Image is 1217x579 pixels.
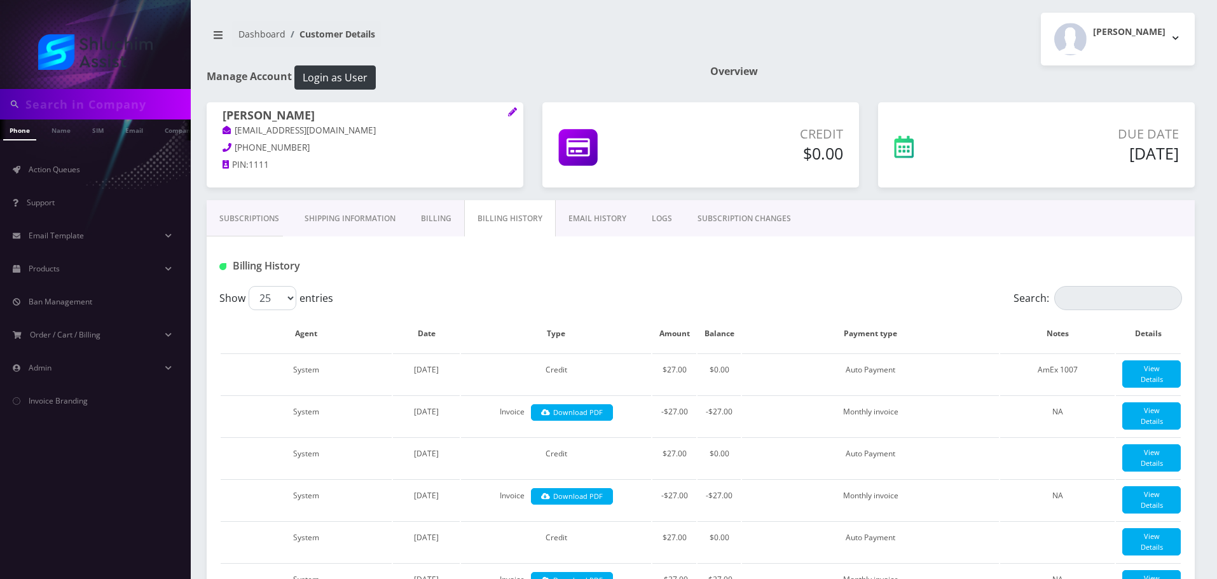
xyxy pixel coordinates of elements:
[1041,13,1195,65] button: [PERSON_NAME]
[414,532,439,543] span: [DATE]
[29,362,52,373] span: Admin
[464,200,556,237] a: Billing History
[461,395,651,436] td: Invoice
[742,395,999,436] td: Monthly invoice
[414,406,439,417] span: [DATE]
[685,125,843,144] p: Credit
[223,159,249,172] a: PIN:
[29,164,80,175] span: Action Queues
[238,28,285,40] a: Dashboard
[698,437,741,478] td: $0.00
[461,521,651,562] td: Credit
[223,125,376,137] a: [EMAIL_ADDRESS][DOMAIN_NAME]
[698,315,741,352] th: Balance
[158,119,201,139] a: Company
[652,437,696,478] td: $27.00
[27,197,55,208] span: Support
[685,200,804,237] a: SUBSCRIPTION CHANGES
[1000,395,1115,436] td: NA
[742,521,999,562] td: Auto Payment
[393,315,460,352] th: Date
[414,364,439,375] span: [DATE]
[119,119,149,139] a: Email
[652,479,696,520] td: -$27.00
[235,142,310,153] span: [PHONE_NUMBER]
[294,65,376,90] button: Login as User
[221,353,392,394] td: System
[1122,528,1181,555] a: View Details
[1000,479,1115,520] td: NA
[292,69,376,83] a: Login as User
[30,329,100,340] span: Order / Cart / Billing
[223,109,507,124] h1: [PERSON_NAME]
[1122,360,1181,388] a: View Details
[531,488,613,505] a: Download PDF
[29,263,60,274] span: Products
[1122,402,1181,430] a: View Details
[995,125,1179,144] p: Due Date
[207,21,691,57] nav: breadcrumb
[221,479,392,520] td: System
[652,521,696,562] td: $27.00
[86,119,110,139] a: SIM
[461,315,651,352] th: Type
[29,230,84,241] span: Email Template
[461,353,651,394] td: Credit
[742,353,999,394] td: Auto Payment
[414,490,439,501] span: [DATE]
[408,200,464,237] a: Billing
[38,34,153,70] img: Shluchim Assist
[556,200,639,237] a: EMAIL HISTORY
[652,395,696,436] td: -$27.00
[292,200,408,237] a: Shipping Information
[285,27,375,41] li: Customer Details
[698,479,741,520] td: -$27.00
[221,437,392,478] td: System
[29,296,92,307] span: Ban Management
[685,144,843,163] h5: $0.00
[3,119,36,140] a: Phone
[249,159,269,170] span: 1111
[1116,315,1181,352] th: Details
[249,286,296,310] select: Showentries
[639,200,685,237] a: LOGS
[652,353,696,394] td: $27.00
[207,200,292,237] a: Subscriptions
[742,437,999,478] td: Auto Payment
[1000,353,1115,394] td: AmEx 1007
[742,479,999,520] td: Monthly invoice
[1122,444,1181,472] a: View Details
[414,448,439,459] span: [DATE]
[29,395,88,406] span: Invoice Branding
[1014,286,1182,310] label: Search:
[25,92,188,116] input: Search in Company
[461,437,651,478] td: Credit
[221,315,392,352] th: Agent
[461,479,651,520] td: Invoice
[1093,27,1165,37] h2: [PERSON_NAME]
[219,286,333,310] label: Show entries
[652,315,696,352] th: Amount
[219,260,528,272] h1: Billing History
[1054,286,1182,310] input: Search:
[531,404,613,421] a: Download PDF
[45,119,77,139] a: Name
[698,395,741,436] td: -$27.00
[1122,486,1181,514] a: View Details
[207,65,691,90] h1: Manage Account
[710,65,1195,78] h1: Overview
[221,395,392,436] td: System
[1000,315,1115,352] th: Notes
[742,315,999,352] th: Payment type
[221,521,392,562] td: System
[698,521,741,562] td: $0.00
[995,144,1179,163] h5: [DATE]
[698,353,741,394] td: $0.00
